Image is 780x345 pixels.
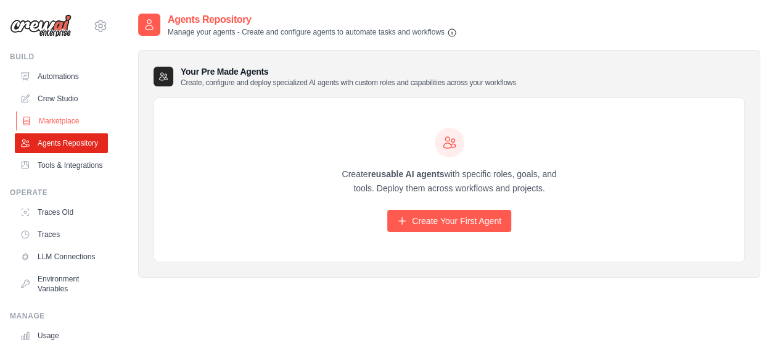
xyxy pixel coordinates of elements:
strong: reusable AI agents [367,169,444,179]
a: Agents Repository [15,133,108,153]
a: Marketplace [16,111,109,131]
h3: Your Pre Made Agents [181,65,516,88]
div: Operate [10,188,108,197]
a: LLM Connections [15,247,108,267]
p: Manage your agents - Create and configure agents to automate tasks and workflows [168,27,457,38]
a: Environment Variables [15,269,108,299]
a: Traces [15,225,108,244]
a: Traces Old [15,202,108,222]
h2: Agents Repository [168,12,457,27]
p: Create, configure and deploy specialized AI agents with custom roles and capabilities across your... [181,78,516,88]
p: Create with specific roles, goals, and tools. Deploy them across workflows and projects. [331,167,568,196]
div: Build [10,52,108,62]
a: Create Your First Agent [387,210,511,232]
div: Manage [10,311,108,321]
a: Tools & Integrations [15,156,108,175]
a: Automations [15,67,108,86]
a: Crew Studio [15,89,108,109]
img: Logo [10,14,72,38]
